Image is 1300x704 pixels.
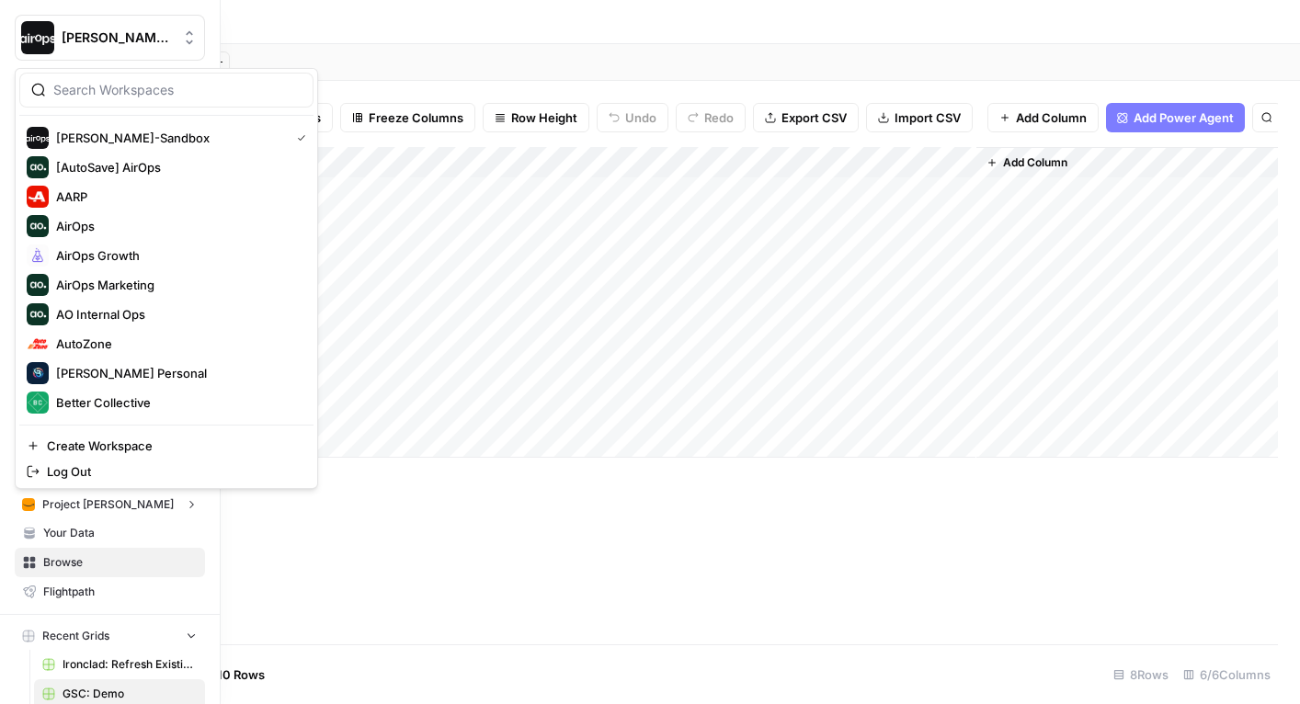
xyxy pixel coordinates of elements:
[27,127,49,149] img: Dille-Sandbox Logo
[27,215,49,237] img: AirOps Logo
[34,650,205,679] a: Ironclad: Refresh Existing Content
[43,554,197,571] span: Browse
[369,108,463,127] span: Freeze Columns
[781,108,847,127] span: Export CSV
[340,103,475,132] button: Freeze Columns
[19,433,314,459] a: Create Workspace
[1106,103,1245,132] button: Add Power Agent
[43,525,197,541] span: Your Data
[483,103,589,132] button: Row Height
[56,129,282,147] span: [PERSON_NAME]-Sandbox
[19,459,314,484] a: Log Out
[43,584,197,600] span: Flightpath
[1106,660,1176,689] div: 8 Rows
[47,437,299,455] span: Create Workspace
[63,686,197,702] span: GSC: Demo
[27,244,49,267] img: AirOps Growth Logo
[15,622,205,650] button: Recent Grids
[27,333,49,355] img: AutoZone Logo
[27,392,49,414] img: Better Collective Logo
[56,217,299,235] span: AirOps
[27,186,49,208] img: AARP Logo
[42,628,109,644] span: Recent Grids
[27,156,49,178] img: [AutoSave] AirOps Logo
[704,108,734,127] span: Redo
[625,108,656,127] span: Undo
[56,246,299,265] span: AirOps Growth
[15,548,205,577] a: Browse
[27,303,49,325] img: AO Internal Ops Logo
[42,496,174,513] span: Project [PERSON_NAME]
[15,518,205,548] a: Your Data
[15,577,205,607] a: Flightpath
[979,151,1075,175] button: Add Column
[1176,660,1278,689] div: 6/6 Columns
[56,305,299,324] span: AO Internal Ops
[191,665,265,684] span: Add 10 Rows
[15,15,205,61] button: Workspace: Dille-Sandbox
[987,103,1099,132] button: Add Column
[47,462,299,481] span: Log Out
[15,491,205,518] button: Project [PERSON_NAME]
[22,498,35,511] img: fefp0odp4bhykhmn2t5romfrcxry
[753,103,859,132] button: Export CSV
[56,276,299,294] span: AirOps Marketing
[53,81,302,99] input: Search Workspaces
[56,393,299,412] span: Better Collective
[56,364,299,382] span: [PERSON_NAME] Personal
[15,68,318,489] div: Workspace: Dille-Sandbox
[27,362,49,384] img: Berna's Personal Logo
[21,21,54,54] img: Dille-Sandbox Logo
[1016,108,1087,127] span: Add Column
[56,187,299,206] span: AARP
[866,103,973,132] button: Import CSV
[895,108,961,127] span: Import CSV
[597,103,668,132] button: Undo
[62,28,173,47] span: [PERSON_NAME]-Sandbox
[676,103,746,132] button: Redo
[511,108,577,127] span: Row Height
[56,335,299,353] span: AutoZone
[56,158,299,176] span: [AutoSave] AirOps
[63,656,197,673] span: Ironclad: Refresh Existing Content
[27,274,49,296] img: AirOps Marketing Logo
[1003,154,1067,171] span: Add Column
[1134,108,1234,127] span: Add Power Agent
